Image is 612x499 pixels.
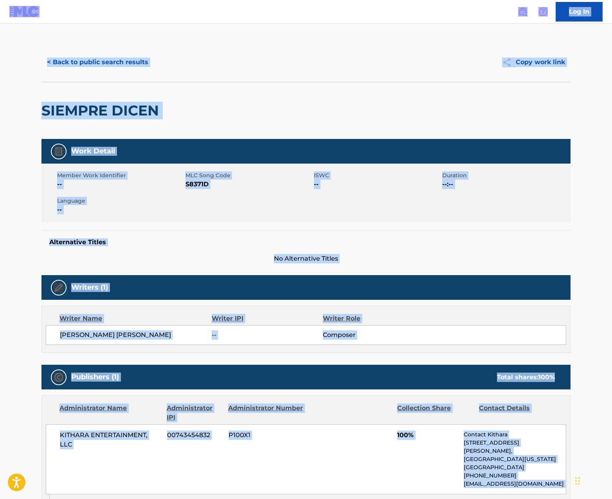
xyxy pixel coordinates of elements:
[573,461,612,499] iframe: Chat Widget
[497,52,571,72] button: Copy work link
[538,7,548,16] img: help
[185,180,312,189] span: S8371D
[167,404,222,422] div: Administrator IPI
[71,283,108,292] h5: Writers (1)
[41,254,571,263] span: No Alternative Titles
[464,431,566,439] p: Contact Kithara
[397,404,473,422] div: Collection Share
[185,171,312,180] span: MLC Song Code
[502,58,516,67] img: Copy work link
[229,431,304,440] span: P100X1
[59,404,161,422] div: Administrator Name
[60,330,212,340] span: [PERSON_NAME] [PERSON_NAME]
[464,472,566,480] p: [PHONE_NUMBER]
[41,52,154,72] button: < Back to public search results
[464,480,566,488] p: [EMAIL_ADDRESS][DOMAIN_NAME]
[41,102,163,119] h2: SIEMPRE DICEN
[59,314,212,323] div: Writer Name
[556,2,603,22] a: Log In
[479,404,555,422] div: Contact Details
[167,431,223,440] span: 00743454832
[397,431,458,440] span: 100%
[323,330,424,340] span: Composer
[212,314,323,323] div: Writer IPI
[228,404,304,422] div: Administrator Number
[464,463,566,472] p: [GEOGRAPHIC_DATA]
[57,197,184,205] span: Language
[54,373,63,382] img: Publishers
[464,439,566,455] p: [STREET_ADDRESS][PERSON_NAME],
[57,171,184,180] span: Member Work Identifier
[535,4,551,20] div: Help
[54,283,63,292] img: Writers
[57,205,184,214] span: --
[212,330,323,340] span: --
[60,431,161,449] span: KITHARA ENTERTAINMENT, LLC
[54,147,63,156] img: Work Detail
[515,4,531,20] a: Public Search
[575,469,580,493] div: Drag
[464,455,566,463] p: [GEOGRAPHIC_DATA][US_STATE]
[538,373,555,381] span: 100 %
[9,6,40,17] img: MLC Logo
[71,373,119,382] h5: Publishers (1)
[314,180,440,189] span: --
[49,238,563,246] h5: Alternative Titles
[442,171,569,180] span: Duration
[323,314,424,323] div: Writer Role
[518,7,527,16] img: search
[497,373,555,382] div: Total shares:
[57,180,184,189] span: --
[442,180,569,189] span: --:--
[314,171,440,180] span: ISWC
[71,147,115,156] h5: Work Detail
